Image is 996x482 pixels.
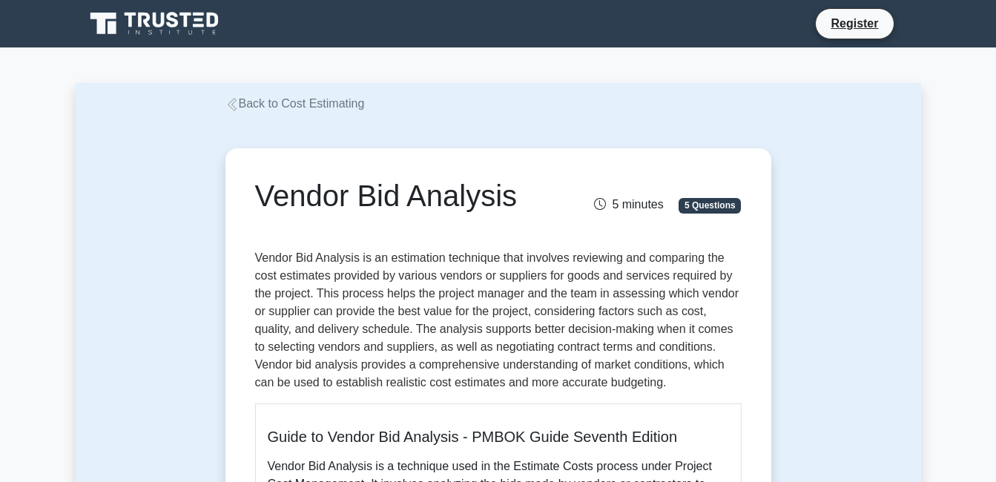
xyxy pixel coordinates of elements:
h5: Guide to Vendor Bid Analysis - PMBOK Guide Seventh Edition [268,428,729,446]
a: Back to Cost Estimating [225,97,365,110]
a: Register [822,14,887,33]
span: 5 Questions [679,198,741,213]
h1: Vendor Bid Analysis [255,178,573,214]
p: Vendor Bid Analysis is an estimation technique that involves reviewing and comparing the cost est... [255,249,742,392]
span: 5 minutes [594,198,663,211]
